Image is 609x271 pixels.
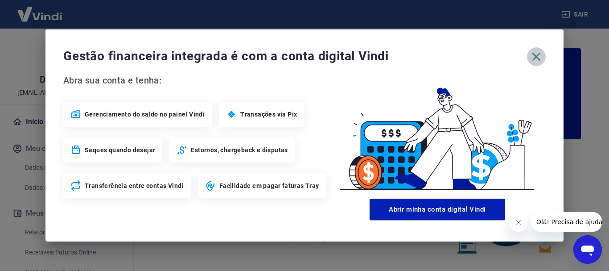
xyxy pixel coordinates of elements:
[370,199,505,220] button: Abrir minha conta digital Vindi
[63,73,329,88] span: Abra sua conta e tenha:
[531,212,602,232] iframe: Mensagem da empresa
[63,47,527,65] span: Gestão financeira integrada é com a conta digital Vindi
[329,73,546,195] img: Good Billing
[85,146,155,154] span: Saques quando desejar
[5,6,75,13] span: Olá! Precisa de ajuda?
[510,214,527,232] iframe: Fechar mensagem
[573,235,602,264] iframe: Botão para abrir a janela de mensagens
[85,110,205,119] span: Gerenciamento do saldo no painel Vindi
[219,181,319,190] span: Facilidade em pagar faturas Tray
[240,110,297,119] span: Transações via Pix
[191,146,288,154] span: Estornos, chargeback e disputas
[85,181,184,190] span: Transferência entre contas Vindi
